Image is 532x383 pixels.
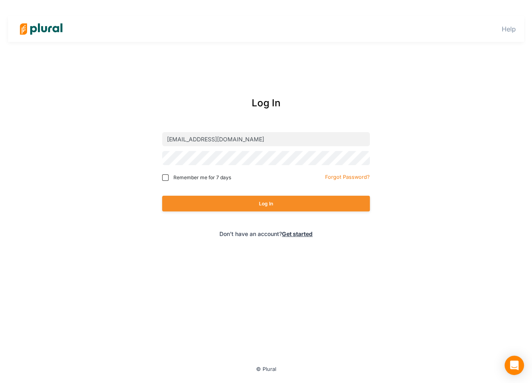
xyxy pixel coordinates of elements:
button: Log In [162,196,370,211]
a: Forgot Password? [325,172,370,180]
input: Email address [162,132,370,146]
div: Open Intercom Messenger [505,356,524,375]
div: Log In [127,96,405,110]
img: Logo for Plural [13,15,69,43]
a: Get started [282,230,313,237]
small: © Plural [256,366,276,372]
span: Remember me for 7 days [173,174,231,181]
a: Help [502,25,516,33]
small: Forgot Password? [325,174,370,180]
input: Remember me for 7 days [162,174,169,181]
div: Don't have an account? [127,230,405,238]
